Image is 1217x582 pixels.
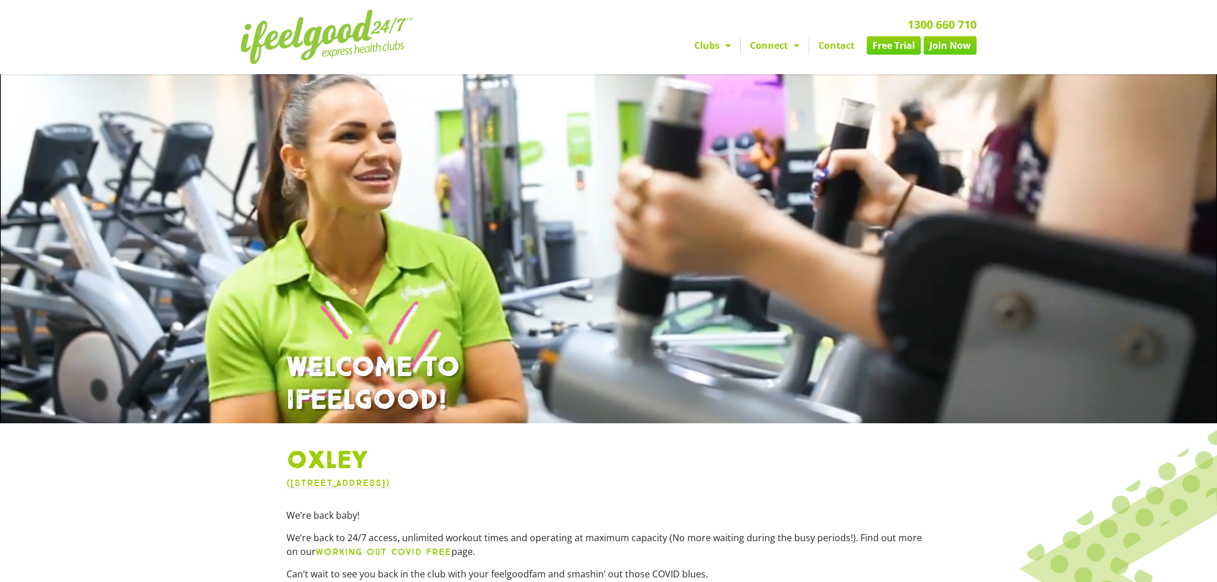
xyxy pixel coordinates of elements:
p: We’re back to 24/7 access, unlimited workout times and operating at maximum capacity (No more wai... [286,531,931,559]
a: WORKING OUT COVID FREE [316,545,451,558]
a: ([STREET_ADDRESS]) [286,477,390,488]
a: Free Trial [867,36,921,55]
h1: Oxley [286,446,931,476]
nav: Menu [502,36,977,55]
p: Can’t wait to see you back in the club with your feelgoodfam and smashin’ out those COVID blues. [286,567,931,581]
p: We’re back baby! [286,508,931,522]
h1: WELCOME TO IFEELGOOD! [286,351,931,418]
a: Join Now [924,36,977,55]
b: WORKING OUT COVID FREE [316,546,451,557]
a: Contact [809,36,864,55]
a: Connect [741,36,809,55]
a: 1300 660 710 [908,17,977,32]
a: Clubs [685,36,740,55]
